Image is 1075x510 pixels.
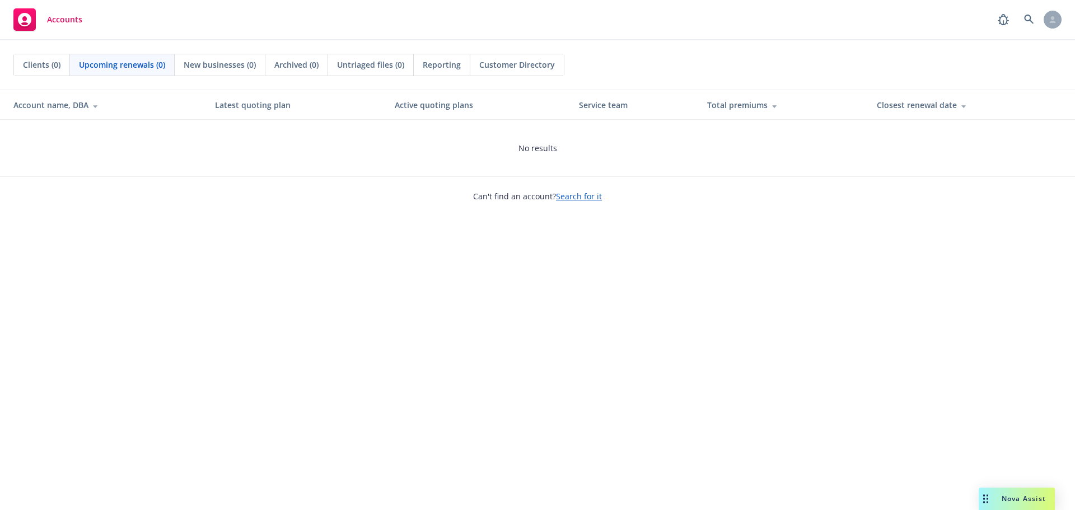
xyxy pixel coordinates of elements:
[479,59,555,71] span: Customer Directory
[707,99,859,111] div: Total premiums
[979,488,1055,510] button: Nova Assist
[23,59,60,71] span: Clients (0)
[518,142,557,154] span: No results
[184,59,256,71] span: New businesses (0)
[579,99,689,111] div: Service team
[337,59,404,71] span: Untriaged files (0)
[473,190,602,202] span: Can't find an account?
[274,59,319,71] span: Archived (0)
[979,488,993,510] div: Drag to move
[215,99,376,111] div: Latest quoting plan
[395,99,562,111] div: Active quoting plans
[556,191,602,202] a: Search for it
[9,4,87,35] a: Accounts
[1002,494,1046,503] span: Nova Assist
[79,59,165,71] span: Upcoming renewals (0)
[13,99,197,111] div: Account name, DBA
[992,8,1015,31] a: Report a Bug
[1018,8,1040,31] a: Search
[877,99,1066,111] div: Closest renewal date
[47,15,82,24] span: Accounts
[423,59,461,71] span: Reporting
